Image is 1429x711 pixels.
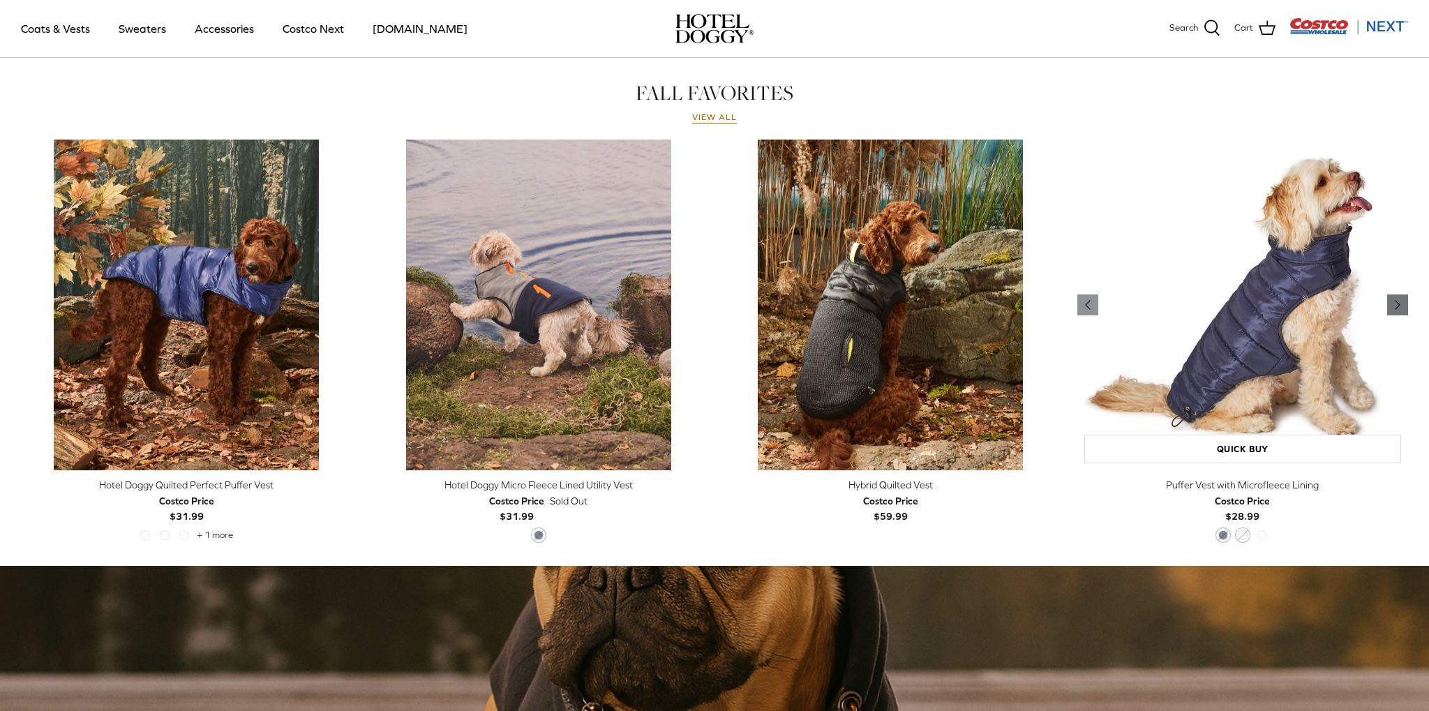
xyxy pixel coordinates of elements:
[1289,17,1408,35] img: Costco Next
[159,493,214,509] div: Costco Price
[675,14,754,43] img: hoteldoggycom
[159,493,214,522] b: $31.99
[1289,27,1408,37] a: Visit Costco Next
[197,530,233,540] span: + 1 more
[21,140,352,471] a: Hotel Doggy Quilted Perfect Puffer Vest
[270,5,357,52] a: Costco Next
[675,14,754,43] a: hoteldoggy.com hoteldoggycom
[1215,493,1270,522] b: $28.99
[1234,20,1275,38] a: Cart
[1387,294,1408,315] a: Previous
[489,493,544,522] b: $31.99
[373,140,705,471] a: Hotel Doggy Micro Fleece Lined Utility Vest
[863,493,918,509] div: Costco Price
[725,477,1056,493] div: Hybrid Quilted Vest
[1077,140,1409,471] a: Puffer Vest with Microfleece Lining
[1084,435,1402,463] a: Quick buy
[725,477,1056,524] a: Hybrid Quilted Vest Costco Price$59.99
[692,112,737,124] a: View all
[863,493,918,522] b: $59.99
[106,5,179,52] a: Sweaters
[1169,20,1220,38] a: Search
[1077,477,1409,524] a: Puffer Vest with Microfleece Lining Costco Price$28.99
[373,477,705,524] a: Hotel Doggy Micro Fleece Lined Utility Vest Costco Price$31.99 Sold Out
[1077,294,1098,315] a: Previous
[489,493,544,509] div: Costco Price
[1077,477,1409,493] div: Puffer Vest with Microfleece Lining
[8,5,103,52] a: Coats & Vests
[182,5,267,52] a: Accessories
[1169,21,1198,36] span: Search
[373,477,705,493] div: Hotel Doggy Micro Fleece Lined Utility Vest
[21,477,352,493] div: Hotel Doggy Quilted Perfect Puffer Vest
[21,477,352,524] a: Hotel Doggy Quilted Perfect Puffer Vest Costco Price$31.99
[360,5,480,52] a: [DOMAIN_NAME]
[1215,493,1270,509] div: Costco Price
[636,79,793,107] a: FALL FAVORITES
[1234,21,1253,36] span: Cart
[725,140,1056,471] a: Hybrid Quilted Vest
[550,493,588,509] span: Sold Out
